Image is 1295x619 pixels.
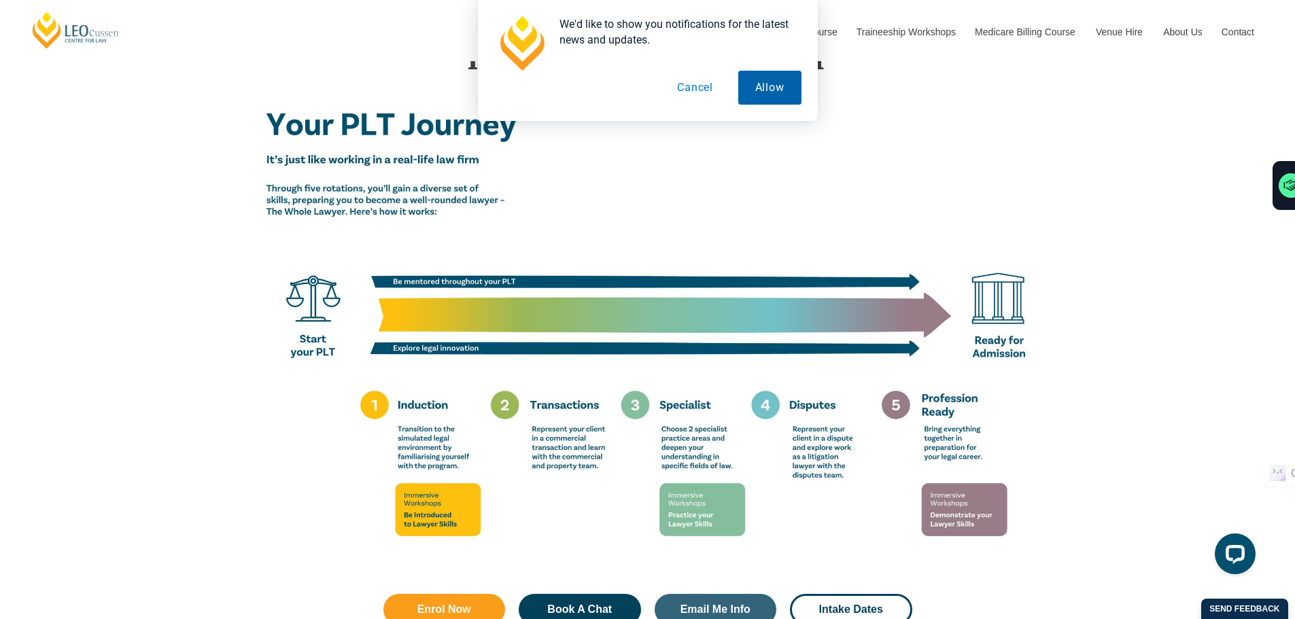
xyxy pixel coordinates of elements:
[1204,528,1261,585] iframe: LiveChat chat widget
[494,16,549,71] img: notification icon
[680,604,750,615] span: Email Me Info
[549,16,801,48] div: We'd like to show you notifications for the latest news and updates.
[660,71,730,105] button: Cancel
[417,604,471,615] span: Enrol Now
[819,604,883,615] span: Intake Dates
[738,71,801,105] button: Allow
[547,604,612,615] span: Book A Chat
